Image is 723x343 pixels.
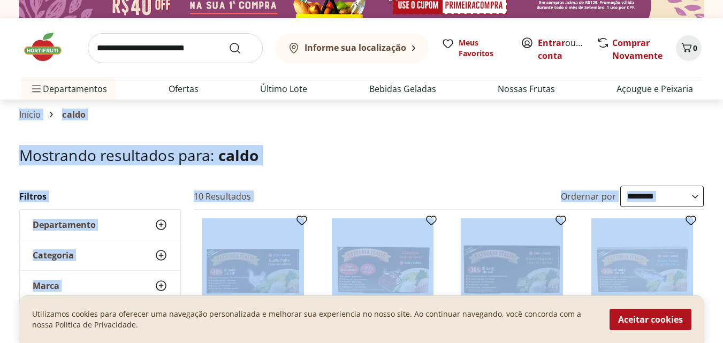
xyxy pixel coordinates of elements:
[260,82,307,95] a: Último Lote
[30,76,43,102] button: Menu
[538,36,585,62] span: ou
[169,82,199,95] a: Ofertas
[33,250,74,261] span: Categoria
[19,147,704,164] h1: Mostrando resultados para:
[20,271,180,301] button: Marca
[332,218,433,320] img: Caldo de Carne Fattoria Italia 110g
[305,42,406,54] b: Informe sua localização
[218,145,259,165] span: caldo
[21,31,75,63] img: Hortifruti
[538,37,565,49] a: Entrar
[19,110,41,119] a: Início
[20,210,180,240] button: Departamento
[676,35,702,61] button: Carrinho
[194,190,252,202] h2: 10 Resultados
[33,280,59,291] span: Marca
[561,190,617,202] label: Ordernar por
[461,218,563,320] img: Caldo de Legumes Sem Glúten Fattoria Italia 110g
[610,309,691,330] button: Aceitar cookies
[32,309,597,330] p: Utilizamos cookies para oferecer uma navegação personalizada e melhorar sua experiencia no nosso ...
[612,37,663,62] a: Comprar Novamente
[88,33,263,63] input: search
[442,37,508,59] a: Meus Favoritos
[229,42,254,55] button: Submit Search
[459,37,508,59] span: Meus Favoritos
[369,82,436,95] a: Bebidas Geladas
[617,82,693,95] a: Açougue e Peixaria
[30,76,107,102] span: Departamentos
[591,218,693,320] img: Caldo de Peixe Fattoria Italia 110g
[498,82,555,95] a: Nossas Frutas
[538,37,597,62] a: Criar conta
[33,219,96,230] span: Departamento
[19,186,181,207] h2: Filtros
[693,43,697,53] span: 0
[62,110,86,119] span: caldo
[202,218,304,320] img: Caldo de Galinha Fattoria Italia 110g
[20,240,180,270] button: Categoria
[276,33,429,63] button: Informe sua localização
